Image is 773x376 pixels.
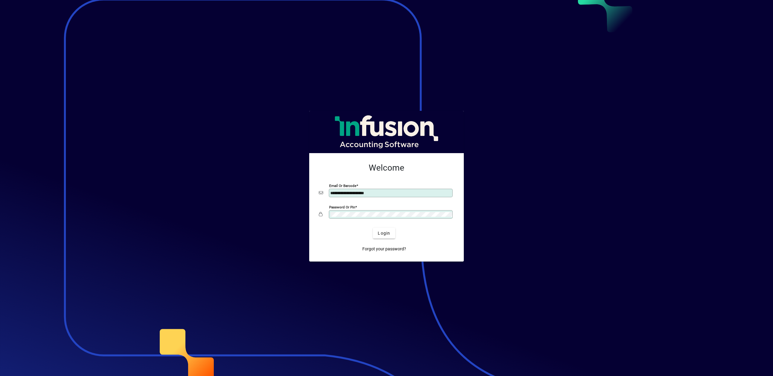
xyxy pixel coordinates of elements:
button: Login [373,228,395,239]
span: Login [378,230,390,236]
mat-label: Password or Pin [329,205,355,209]
h2: Welcome [319,163,454,173]
mat-label: Email or Barcode [329,184,356,188]
span: Forgot your password? [362,246,406,252]
a: Forgot your password? [360,243,409,254]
